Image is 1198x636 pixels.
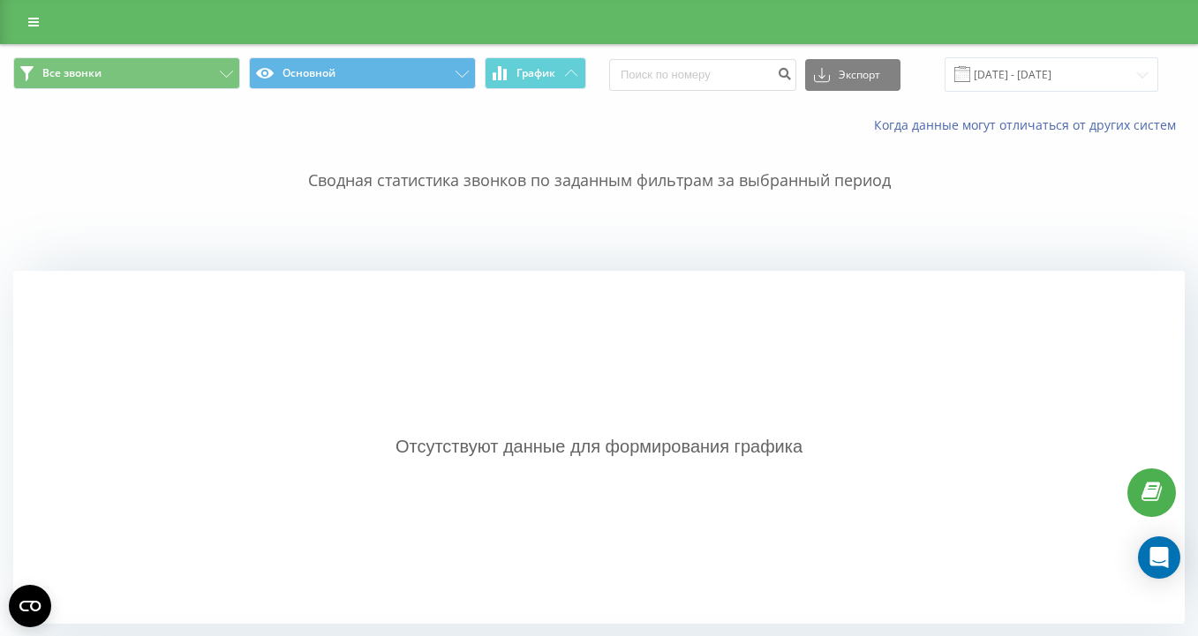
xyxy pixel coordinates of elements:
button: Open CMP widget [9,585,51,627]
button: График [485,57,586,89]
span: Все звонки [42,66,102,80]
button: Все звонки [13,57,240,89]
span: График [516,67,555,79]
div: Отсутствуют данные для формирования графика [13,271,1185,624]
div: Open Intercom Messenger [1138,536,1180,579]
p: Сводная статистика звонков по заданным фильтрам за выбранный период [13,134,1185,192]
button: Экспорт [805,59,900,91]
input: Поиск по номеру [609,59,796,91]
a: Когда данные могут отличаться от других систем [874,116,1185,133]
button: Основной [249,57,476,89]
